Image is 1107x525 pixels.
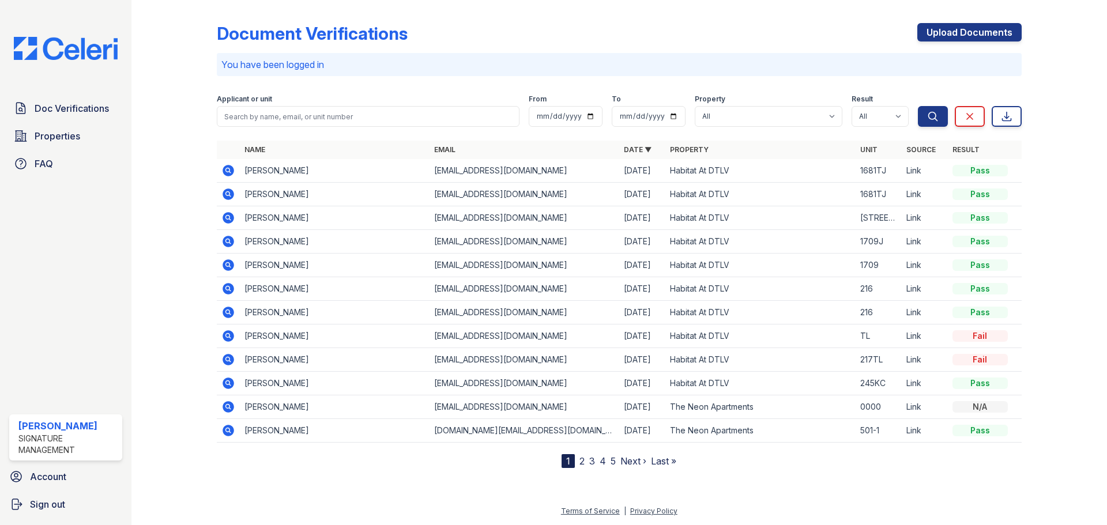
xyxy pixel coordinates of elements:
[619,254,665,277] td: [DATE]
[5,493,127,516] a: Sign out
[902,301,948,324] td: Link
[665,348,855,372] td: Habitat At DTLV
[430,254,619,277] td: [EMAIL_ADDRESS][DOMAIN_NAME]
[695,95,725,104] label: Property
[240,206,430,230] td: [PERSON_NAME]
[434,145,455,154] a: Email
[619,230,665,254] td: [DATE]
[856,230,902,254] td: 1709J
[665,324,855,348] td: Habitat At DTLV
[562,454,575,468] div: 1
[651,455,676,467] a: Last »
[30,497,65,511] span: Sign out
[611,455,616,467] a: 5
[619,348,665,372] td: [DATE]
[665,395,855,419] td: The Neon Apartments
[35,129,80,143] span: Properties
[856,277,902,301] td: 216
[856,301,902,324] td: 216
[18,419,118,433] div: [PERSON_NAME]
[35,101,109,115] span: Doc Verifications
[902,419,948,443] td: Link
[952,377,1008,389] div: Pass
[860,145,878,154] a: Unit
[856,206,902,230] td: [STREET_ADDRESS][PERSON_NAME]
[619,183,665,206] td: [DATE]
[619,419,665,443] td: [DATE]
[9,97,122,120] a: Doc Verifications
[619,206,665,230] td: [DATE]
[902,395,948,419] td: Link
[665,301,855,324] td: Habitat At DTLV
[430,183,619,206] td: [EMAIL_ADDRESS][DOMAIN_NAME]
[240,254,430,277] td: [PERSON_NAME]
[240,324,430,348] td: [PERSON_NAME]
[240,230,430,254] td: [PERSON_NAME]
[240,183,430,206] td: [PERSON_NAME]
[624,145,652,154] a: Date ▼
[902,324,948,348] td: Link
[240,159,430,183] td: [PERSON_NAME]
[600,455,606,467] a: 4
[952,283,1008,294] div: Pass
[430,348,619,372] td: [EMAIL_ADDRESS][DOMAIN_NAME]
[217,106,519,127] input: Search by name, email, or unit number
[430,277,619,301] td: [EMAIL_ADDRESS][DOMAIN_NAME]
[906,145,936,154] a: Source
[856,348,902,372] td: 217TL
[952,165,1008,176] div: Pass
[619,159,665,183] td: [DATE]
[665,372,855,395] td: Habitat At DTLV
[902,230,948,254] td: Link
[902,372,948,395] td: Link
[952,236,1008,247] div: Pass
[240,395,430,419] td: [PERSON_NAME]
[665,230,855,254] td: Habitat At DTLV
[619,372,665,395] td: [DATE]
[589,455,595,467] a: 3
[5,465,127,488] a: Account
[952,354,1008,365] div: Fail
[902,206,948,230] td: Link
[30,470,66,484] span: Account
[952,307,1008,318] div: Pass
[240,419,430,443] td: [PERSON_NAME]
[852,95,873,104] label: Result
[240,277,430,301] td: [PERSON_NAME]
[902,277,948,301] td: Link
[221,58,1017,71] p: You have been logged in
[619,301,665,324] td: [DATE]
[561,507,620,515] a: Terms of Service
[856,254,902,277] td: 1709
[952,425,1008,436] div: Pass
[902,348,948,372] td: Link
[902,254,948,277] td: Link
[430,419,619,443] td: [DOMAIN_NAME][EMAIL_ADDRESS][DOMAIN_NAME]
[430,206,619,230] td: [EMAIL_ADDRESS][DOMAIN_NAME]
[856,419,902,443] td: 501-1
[624,507,626,515] div: |
[856,395,902,419] td: 0000
[952,401,1008,413] div: N/A
[9,152,122,175] a: FAQ
[665,419,855,443] td: The Neon Apartments
[665,277,855,301] td: Habitat At DTLV
[5,37,127,60] img: CE_Logo_Blue-a8612792a0a2168367f1c8372b55b34899dd931a85d93a1a3d3e32e68fde9ad4.png
[856,372,902,395] td: 245KC
[430,324,619,348] td: [EMAIL_ADDRESS][DOMAIN_NAME]
[856,183,902,206] td: 1681TJ
[430,372,619,395] td: [EMAIL_ADDRESS][DOMAIN_NAME]
[9,124,122,148] a: Properties
[240,372,430,395] td: [PERSON_NAME]
[856,159,902,183] td: 1681TJ
[240,348,430,372] td: [PERSON_NAME]
[18,433,118,456] div: Signature Management
[430,230,619,254] td: [EMAIL_ADDRESS][DOMAIN_NAME]
[902,159,948,183] td: Link
[217,95,272,104] label: Applicant or unit
[619,277,665,301] td: [DATE]
[856,324,902,348] td: TL
[430,159,619,183] td: [EMAIL_ADDRESS][DOMAIN_NAME]
[612,95,621,104] label: To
